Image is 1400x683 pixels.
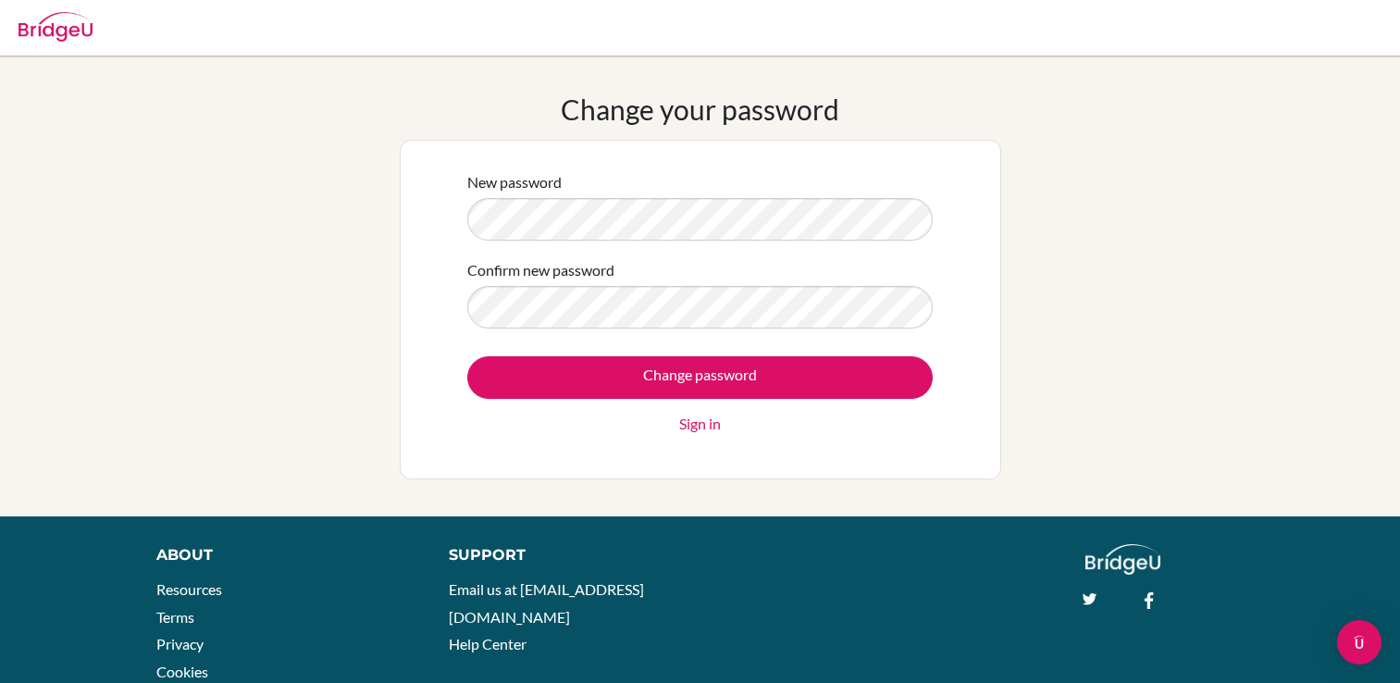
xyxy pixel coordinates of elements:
[156,608,194,626] a: Terms
[449,544,681,566] div: Support
[19,12,93,42] img: Bridge-U
[561,93,839,126] h1: Change your password
[156,635,204,652] a: Privacy
[467,259,614,281] label: Confirm new password
[679,413,721,435] a: Sign in
[467,171,562,193] label: New password
[449,635,527,652] a: Help Center
[449,580,644,626] a: Email us at [EMAIL_ADDRESS][DOMAIN_NAME]
[156,544,407,566] div: About
[1085,544,1160,575] img: logo_white@2x-f4f0deed5e89b7ecb1c2cc34c3e3d731f90f0f143d5ea2071677605dd97b5244.png
[156,580,222,598] a: Resources
[1337,620,1381,664] div: Open Intercom Messenger
[467,356,933,399] input: Change password
[156,663,208,680] a: Cookies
